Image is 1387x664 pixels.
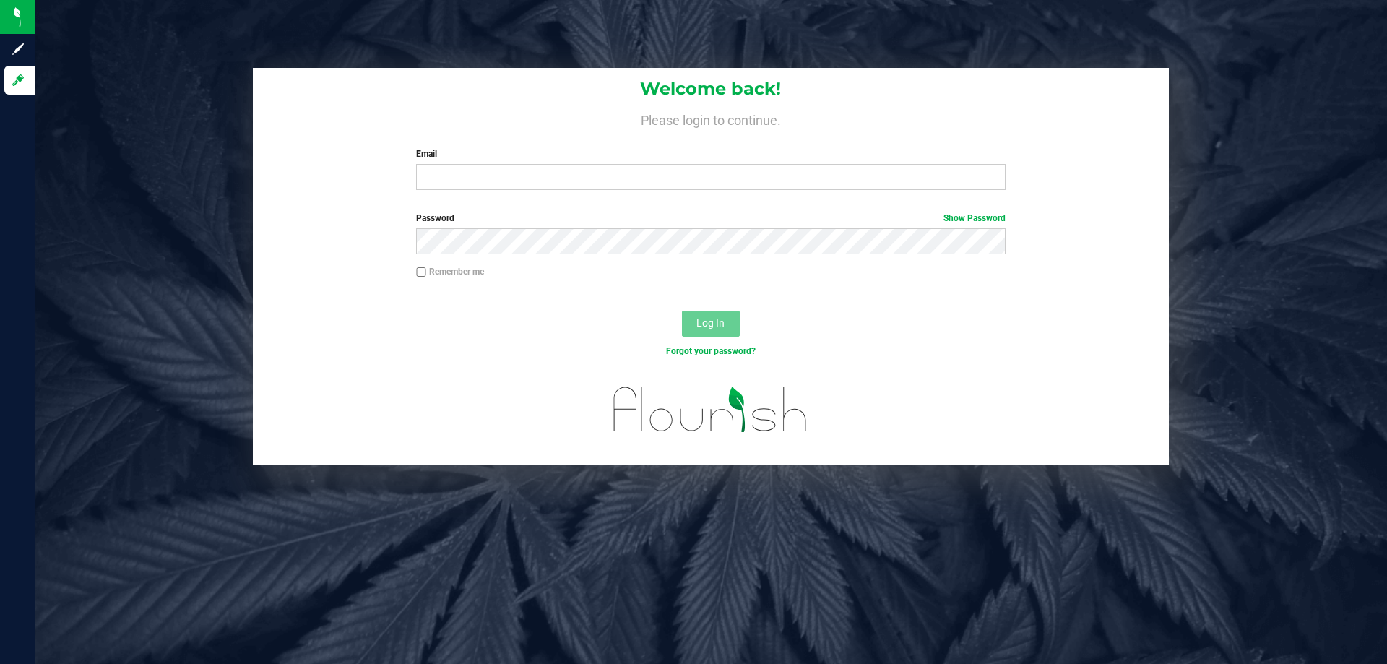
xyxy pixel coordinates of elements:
[943,213,1006,223] a: Show Password
[666,346,756,356] a: Forgot your password?
[11,73,25,87] inline-svg: Log in
[696,317,725,329] span: Log In
[11,42,25,56] inline-svg: Sign up
[596,373,825,447] img: flourish_logo.svg
[416,267,426,277] input: Remember me
[253,110,1169,127] h4: Please login to continue.
[253,79,1169,98] h1: Welcome back!
[682,311,740,337] button: Log In
[416,213,454,223] span: Password
[416,147,1005,160] label: Email
[416,265,484,278] label: Remember me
